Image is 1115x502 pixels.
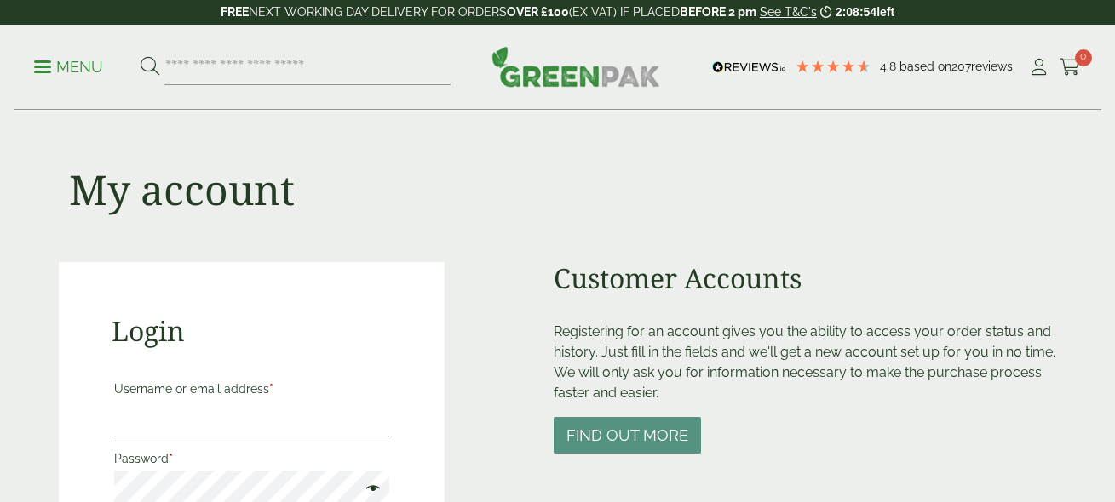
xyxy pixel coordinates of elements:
[34,57,103,77] p: Menu
[1060,59,1081,76] i: Cart
[880,60,899,73] span: 4.8
[1028,59,1049,76] i: My Account
[34,57,103,74] a: Menu
[114,447,389,471] label: Password
[1060,54,1081,80] a: 0
[760,5,817,19] a: See T&C's
[971,60,1013,73] span: reviews
[712,61,786,73] img: REVIEWS.io
[112,315,392,347] h2: Login
[554,262,1057,294] h2: Customer Accounts
[951,60,971,73] span: 207
[1075,49,1092,66] span: 0
[221,5,249,19] strong: FREE
[114,377,389,401] label: Username or email address
[554,417,701,454] button: Find out more
[554,428,701,444] a: Find out more
[836,5,876,19] span: 2:08:54
[899,60,951,73] span: Based on
[680,5,756,19] strong: BEFORE 2 pm
[69,165,295,214] h1: My account
[876,5,894,19] span: left
[554,322,1057,403] p: Registering for an account gives you the ability to access your order status and history. Just fi...
[491,46,660,87] img: GreenPak Supplies
[507,5,569,19] strong: OVER £100
[795,59,871,74] div: 4.79 Stars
